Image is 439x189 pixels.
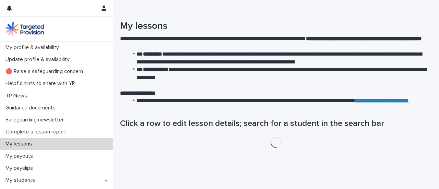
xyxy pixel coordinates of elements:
p: 🔴 Raise a safeguarding concern [3,68,88,75]
p: My payouts [3,153,38,160]
h1: Click a row to edit lesson details; search for a student in the search bar [120,119,432,129]
p: My students [3,177,40,184]
p: My payslips [3,165,38,172]
p: Complete a lesson report [3,129,72,135]
h1: My lessons [120,21,427,32]
p: My lessons [3,141,37,147]
p: Helpful hints to share with YP [3,80,81,87]
p: Safeguarding newsletter [3,117,69,123]
p: Guidance documents [3,105,61,111]
p: Update profile & availability [3,56,75,63]
p: My profile & availability [3,44,64,51]
p: TP News [3,93,33,99]
img: M5nRWzHhSzIhMunXDL62 [5,22,44,36]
